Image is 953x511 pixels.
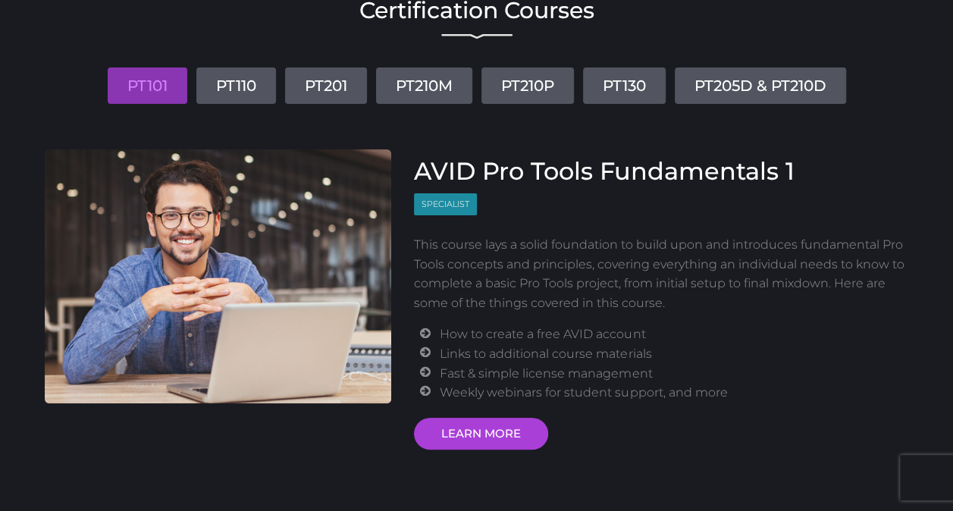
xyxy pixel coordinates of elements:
p: This course lays a solid foundation to build upon and introduces fundamental Pro Tools concepts a... [414,235,909,312]
li: Links to additional course materials [440,344,908,364]
a: PT101 [108,67,187,104]
span: Specialist [414,193,477,215]
a: PT201 [285,67,367,104]
a: LEARN MORE [414,418,548,450]
a: PT130 [583,67,666,104]
a: PT205D & PT210D [675,67,846,104]
li: How to create a free AVID account [440,324,908,344]
a: PT210P [481,67,574,104]
img: decorative line [441,33,513,39]
a: PT110 [196,67,276,104]
h3: AVID Pro Tools Fundamentals 1 [414,157,909,186]
img: AVID Pro Tools Fundamentals 1 Course [45,149,392,403]
a: PT210M [376,67,472,104]
li: Fast & simple license management [440,364,908,384]
li: Weekly webinars for student support, and more [440,383,908,403]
